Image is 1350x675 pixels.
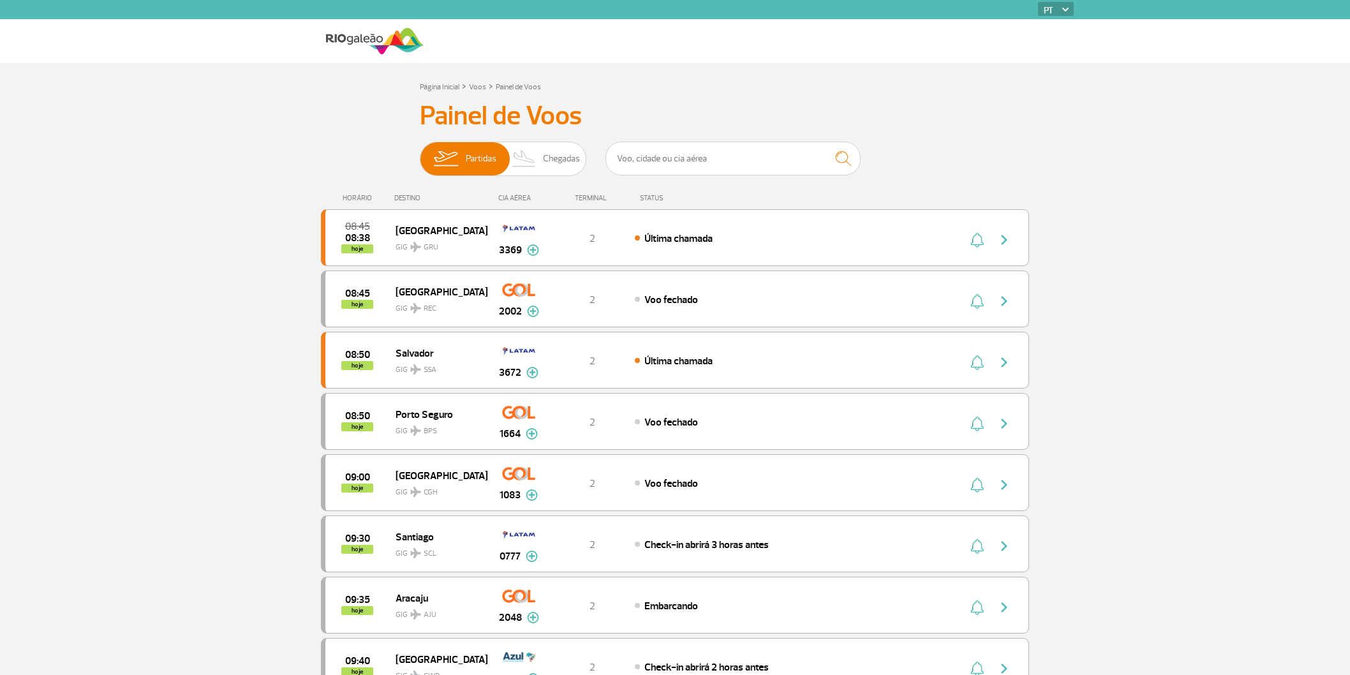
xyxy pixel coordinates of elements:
input: Voo, cidade ou cia aérea [605,142,861,175]
img: seta-direita-painel-voo.svg [997,538,1012,554]
img: mais-info-painel-voo.svg [526,551,538,562]
img: sino-painel-voo.svg [970,600,984,615]
span: hoje [341,606,373,615]
span: Última chamada [644,232,713,245]
span: [GEOGRAPHIC_DATA] [396,222,477,239]
img: seta-direita-painel-voo.svg [997,477,1012,493]
span: hoje [341,422,373,431]
span: GRU [424,242,438,253]
span: hoje [341,361,373,370]
a: > [462,78,466,93]
span: 2 [590,293,595,306]
img: mais-info-painel-voo.svg [526,428,538,440]
img: destiny_airplane.svg [410,364,421,375]
span: GIG [396,296,477,315]
img: mais-info-painel-voo.svg [527,244,539,256]
span: GIG [396,419,477,437]
img: seta-direita-painel-voo.svg [997,355,1012,370]
span: Voo fechado [644,416,698,429]
span: GIG [396,602,477,621]
span: 2 [590,355,595,367]
div: HORÁRIO [325,194,394,202]
span: Check-in abrirá 2 horas antes [644,661,769,674]
img: sino-painel-voo.svg [970,477,984,493]
img: destiny_airplane.svg [410,242,421,252]
span: SSA [424,364,436,376]
img: seta-direita-painel-voo.svg [997,232,1012,248]
span: 2 [590,232,595,245]
img: mais-info-painel-voo.svg [526,367,538,378]
span: hoje [341,300,373,309]
img: sino-painel-voo.svg [970,416,984,431]
span: 1664 [500,426,521,441]
img: destiny_airplane.svg [410,609,421,619]
img: seta-direita-painel-voo.svg [997,600,1012,615]
a: Página Inicial [420,82,459,92]
img: destiny_airplane.svg [410,426,421,436]
div: CIA AÉREA [487,194,551,202]
span: Voo fechado [644,293,698,306]
span: 2048 [499,610,522,625]
img: slider-embarque [426,142,466,175]
img: destiny_airplane.svg [410,487,421,497]
span: 2 [590,538,595,551]
span: AJU [424,609,436,621]
span: 2025-09-30 09:30:00 [345,534,370,543]
span: 2002 [499,304,522,319]
span: GIG [396,357,477,376]
span: 2025-09-30 08:45:00 [345,222,370,231]
span: 2025-09-30 08:50:00 [345,350,370,359]
img: slider-desembarque [505,142,543,175]
img: sino-painel-voo.svg [970,232,984,248]
span: Partidas [466,142,496,175]
img: sino-painel-voo.svg [970,538,984,554]
a: Voos [469,82,486,92]
span: GIG [396,541,477,560]
span: REC [424,303,436,315]
img: sino-painel-voo.svg [970,293,984,309]
span: SCL [424,548,436,560]
span: 2025-09-30 08:45:00 [345,289,370,298]
img: destiny_airplane.svg [410,548,421,558]
span: 1083 [500,487,521,503]
span: 2 [590,661,595,674]
img: mais-info-painel-voo.svg [527,306,539,317]
span: Embarcando [644,600,698,612]
span: 2 [590,600,595,612]
img: seta-direita-painel-voo.svg [997,416,1012,431]
img: destiny_airplane.svg [410,303,421,313]
span: Última chamada [644,355,713,367]
div: STATUS [634,194,738,202]
h3: Painel de Voos [420,100,930,132]
img: mais-info-painel-voo.svg [527,612,539,623]
span: Check-in abrirá 3 horas antes [644,538,769,551]
span: 2025-09-30 08:50:00 [345,412,370,420]
span: 0777 [500,549,521,564]
span: GIG [396,480,477,498]
div: TERMINAL [551,194,634,202]
span: CGH [424,487,438,498]
span: 3672 [499,365,521,380]
img: sino-painel-voo.svg [970,355,984,370]
span: Aracaju [396,590,477,606]
span: Chegadas [543,142,580,175]
span: hoje [341,484,373,493]
span: hoje [341,244,373,253]
span: 2 [590,477,595,490]
span: 2025-09-30 09:40:00 [345,656,370,665]
span: Voo fechado [644,477,698,490]
span: hoje [341,545,373,554]
span: 2025-09-30 09:00:00 [345,473,370,482]
img: mais-info-painel-voo.svg [526,489,538,501]
span: GIG [396,235,477,253]
span: 2 [590,416,595,429]
span: [GEOGRAPHIC_DATA] [396,467,477,484]
span: [GEOGRAPHIC_DATA] [396,283,477,300]
span: 2025-09-30 08:38:33 [345,234,370,242]
span: 2025-09-30 09:35:00 [345,595,370,604]
span: Salvador [396,345,477,361]
img: seta-direita-painel-voo.svg [997,293,1012,309]
span: [GEOGRAPHIC_DATA] [396,651,477,667]
div: DESTINO [394,194,487,202]
a: Painel de Voos [496,82,541,92]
